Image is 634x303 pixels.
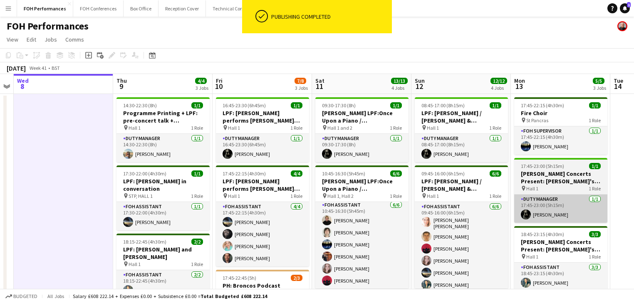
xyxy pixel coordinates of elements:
span: 17:45-22:15 (4h30m) [521,102,564,108]
button: Budgeted [4,292,39,301]
div: 09:30-17:30 (8h)1/1[PERSON_NAME] LPF:Once Upon a Piano / [PERSON_NAME] Piano Clinic Hall 1 and 21... [315,97,409,162]
app-card-role: FOH Assistant6/610:45-16:30 (5h45m)[PERSON_NAME][PERSON_NAME][PERSON_NAME][PERSON_NAME][PERSON_NA... [315,200,409,289]
app-job-card: 17:45-22:15 (4h30m)4/4LPF: [PERSON_NAME] performs [PERSON_NAME] and [PERSON_NAME] Hall 11 RoleFOH... [216,165,309,266]
app-job-card: 16:45-23:30 (6h45m)1/1LPF: [PERSON_NAME] performs [PERSON_NAME] and [PERSON_NAME] Hall 11 RoleDut... [216,97,309,162]
span: Hall 1 [228,193,240,199]
h3: LPF: [PERSON_NAME] / [PERSON_NAME] & [PERSON_NAME] [415,109,508,124]
span: 17:45-22:45 (5h) [223,275,256,281]
span: 1 Role [191,125,203,131]
span: 1 Role [191,261,203,267]
h3: LPF: [PERSON_NAME] / [PERSON_NAME] & [PERSON_NAME] [415,177,508,192]
span: Hall 1 [526,185,538,192]
app-job-card: 17:45-22:15 (4h30m)1/1Fire Choir St Pancras1 RoleFOH Supervisor1/117:45-22:15 (4h30m)[PERSON_NAME] [514,97,607,155]
app-card-role: FOH Assistant4/417:45-22:15 (4h30m)[PERSON_NAME][PERSON_NAME][PERSON_NAME][PERSON_NAME] [216,202,309,266]
span: 1 Role [589,185,601,192]
span: 7/8 [295,78,306,84]
span: 14:30-22:30 (8h) [123,102,157,108]
span: 18:15-22:45 (4h30m) [123,239,166,245]
span: 14 [612,81,623,91]
h3: Programme Printing + LPF: pre-concert talk + [PERSON_NAME] and [PERSON_NAME] +KP CHOIR [116,109,210,124]
span: Hall 1 [129,261,141,267]
div: 08:45-17:00 (8h15m)1/1LPF: [PERSON_NAME] / [PERSON_NAME] & [PERSON_NAME] Hall 11 RoleDuty Manager... [415,97,508,162]
div: 3 Jobs [593,85,606,91]
span: 1 Role [489,125,501,131]
app-job-card: 17:30-22:00 (4h30m)1/1LPF: [PERSON_NAME] in conversation STP, HALL 11 RoleFOH Assistant1/117:30-2... [116,165,210,230]
h3: Fire Choir [514,109,607,117]
span: 1 Role [489,193,501,199]
app-card-role: FOH Supervisor1/117:45-22:15 (4h30m)[PERSON_NAME] [514,126,607,155]
a: View [3,34,22,45]
h3: LPF: [PERSON_NAME] in conversation [116,177,210,192]
span: All jobs [46,293,66,299]
span: 18:45-23:15 (4h30m) [521,231,564,237]
span: 1/1 [589,102,601,108]
span: Edit [27,36,36,43]
span: 09:45-16:00 (6h15m) [421,170,465,177]
span: 10 [215,81,223,91]
h3: [PERSON_NAME] Concerts Present: [PERSON_NAME]'s Cabinet [514,170,607,185]
app-card-role: FOH Assistant6/609:45-16:00 (6h15m)[PERSON_NAME] [PERSON_NAME][PERSON_NAME][PERSON_NAME][PERSON_N... [415,202,508,293]
span: 11 [314,81,324,91]
a: Jobs [41,34,60,45]
span: Comms [65,36,84,43]
span: 6/6 [490,170,501,177]
span: 2/3 [291,275,302,281]
span: 4/4 [195,78,207,84]
span: 9 [115,81,127,91]
span: 1/1 [191,170,203,177]
span: 13/13 [391,78,408,84]
app-user-avatar: PERM Chris Nye [617,21,627,31]
span: 10:45-16:30 (5h45m) [322,170,365,177]
div: 3 Jobs [295,85,308,91]
h3: PH: Broncos Podcast [216,282,309,289]
div: Publishing completed [271,13,389,20]
a: Edit [23,34,40,45]
span: Week 41 [27,65,48,71]
span: 2/2 [191,239,203,245]
h3: LPF: [PERSON_NAME] and [PERSON_NAME] [116,246,210,261]
span: 1/1 [589,163,601,169]
h3: LPF: [PERSON_NAME] performs [PERSON_NAME] and [PERSON_NAME] [216,109,309,124]
span: Wed [17,77,29,84]
span: 1 Role [290,193,302,199]
span: Hall 1 [526,254,538,260]
h1: FOH Performances [7,20,89,32]
app-card-role: Duty Manager1/116:45-23:30 (6h45m)[PERSON_NAME] [216,134,309,162]
span: 1/1 [390,102,402,108]
h3: [PERSON_NAME] LPF:Once Upon a Piano / [PERSON_NAME] Piano Clinic and [PERSON_NAME] [315,177,409,192]
app-job-card: 09:45-16:00 (6h15m)6/6LPF: [PERSON_NAME] / [PERSON_NAME] & [PERSON_NAME] Hall 11 RoleFOH Assistan... [415,165,508,288]
span: 1 [627,2,631,7]
div: 10:45-16:30 (5h45m)6/6[PERSON_NAME] LPF:Once Upon a Piano / [PERSON_NAME] Piano Clinic and [PERSO... [315,165,409,288]
span: 1 Role [390,125,402,131]
span: Tue [614,77,623,84]
span: Hall 1 and 2 [327,125,352,131]
h3: LPF: [PERSON_NAME] performs [PERSON_NAME] and [PERSON_NAME] [216,177,309,192]
span: 09:30-17:30 (8h) [322,102,356,108]
span: 17:30-22:00 (4h30m) [123,170,166,177]
span: Hall 1 [228,125,240,131]
span: 3/3 [589,231,601,237]
span: 12/12 [490,78,507,84]
span: Sun [415,77,425,84]
span: 1 Role [390,193,402,199]
app-card-role: Duty Manager1/117:45-23:00 (5h15m)[PERSON_NAME] [514,195,607,223]
span: View [7,36,18,43]
span: STP, HALL 1 [129,193,153,199]
h3: [PERSON_NAME] LPF:Once Upon a Piano / [PERSON_NAME] Piano Clinic [315,109,409,124]
app-card-role: Duty Manager1/114:30-22:30 (8h)[PERSON_NAME] [116,134,210,162]
button: Box Office [124,0,158,17]
span: Sat [315,77,324,84]
button: Reception Cover [158,0,206,17]
a: 1 [620,3,630,13]
span: 08:45-17:00 (8h15m) [421,102,465,108]
span: 1 Role [290,125,302,131]
span: 17:45-22:15 (4h30m) [223,170,266,177]
div: 4 Jobs [491,85,507,91]
app-job-card: 17:45-23:00 (5h15m)1/1[PERSON_NAME] Concerts Present: [PERSON_NAME]'s Cabinet Hall 11 RoleDuty Ma... [514,158,607,223]
span: Thu [116,77,127,84]
span: 16:45-23:30 (6h45m) [223,102,266,108]
button: FOH Conferences [73,0,124,17]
